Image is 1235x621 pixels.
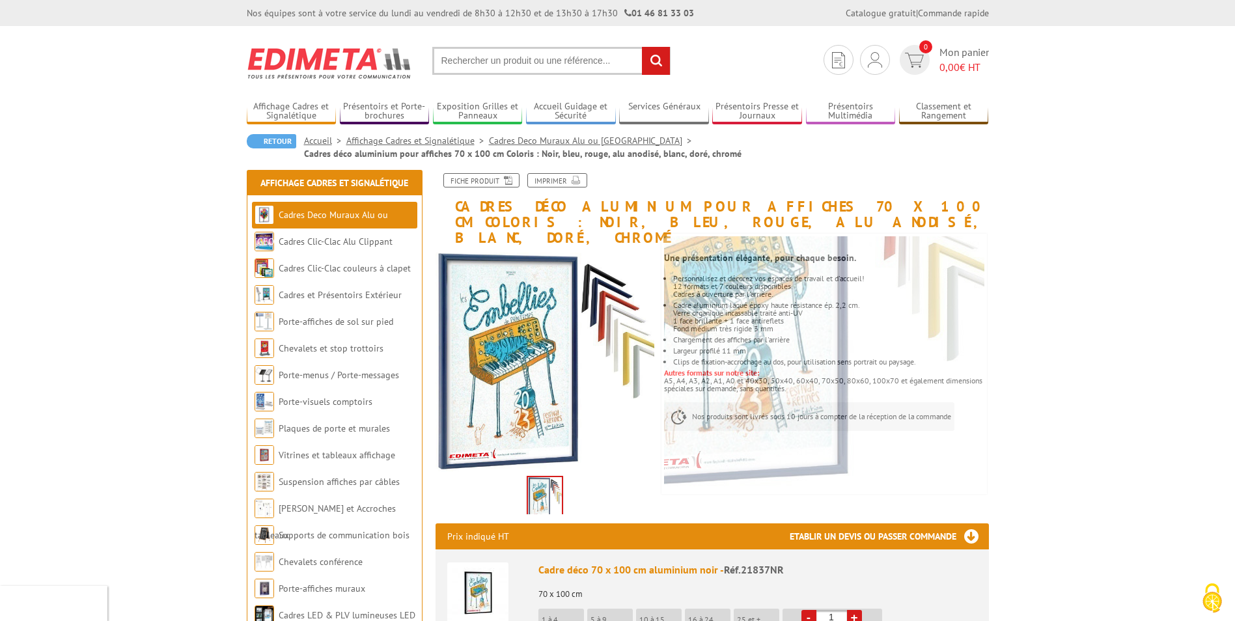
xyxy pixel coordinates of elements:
[279,609,415,621] a: Cadres LED & PLV lumineuses LED
[255,499,274,518] img: Cimaises et Accroches tableaux
[346,135,489,146] a: Affichage Cadres et Signalétique
[443,173,520,187] a: Fiche produit
[642,47,670,75] input: rechercher
[939,45,989,75] span: Mon panier
[279,449,395,461] a: Vitrines et tableaux affichage
[724,563,784,576] span: Réf.21837NR
[279,342,383,354] a: Chevalets et stop trottoirs
[279,369,399,381] a: Porte-menus / Porte-messages
[919,40,932,53] span: 0
[247,39,413,87] img: Edimeta
[433,101,523,122] a: Exposition Grilles et Panneaux
[247,134,296,148] a: Retour
[247,7,694,20] div: Nos équipes sont à votre service du lundi au vendredi de 8h30 à 12h30 et de 13h30 à 17h30
[896,45,989,75] a: devis rapide 0 Mon panier 0,00€ HT
[279,476,400,488] a: Suspension affiches par câbles
[255,365,274,385] img: Porte-menus / Porte-messages
[526,101,616,122] a: Accueil Guidage et Sécurité
[260,177,408,189] a: Affichage Cadres et Signalétique
[436,253,655,472] img: panneaux_cadres_21837nr_1.jpg
[279,583,365,594] a: Porte-affiches muraux
[527,173,587,187] a: Imprimer
[538,581,977,599] p: 70 x 100 cm
[939,61,960,74] span: 0,00
[1189,577,1235,621] button: Cookies (fenêtre modale)
[255,338,274,358] img: Chevalets et stop trottoirs
[255,209,388,247] a: Cadres Deco Muraux Alu ou [GEOGRAPHIC_DATA]
[846,7,916,19] a: Catalogue gratuit
[918,7,989,19] a: Commande rapide
[279,262,411,274] a: Cadres Clic-Clac couleurs à clapet
[304,135,346,146] a: Accueil
[790,523,989,549] h3: Etablir un devis ou passer commande
[255,503,396,541] a: [PERSON_NAME] et Accroches tableaux
[255,579,274,598] img: Porte-affiches muraux
[594,101,984,491] img: panneaux_cadres_21837nr_1.jpg
[304,147,742,160] li: Cadres déco aluminium pour affiches 70 x 100 cm Coloris : Noir, bleu, rouge, alu anodisé, blanc, ...
[619,101,709,122] a: Services Généraux
[255,205,274,225] img: Cadres Deco Muraux Alu ou Bois
[447,523,509,549] p: Prix indiqué HT
[340,101,430,122] a: Présentoirs et Porte-brochures
[279,529,409,541] a: Supports de communication bois
[712,101,802,122] a: Présentoirs Presse et Journaux
[279,316,393,327] a: Porte-affiches de sol sur pied
[279,422,390,434] a: Plaques de porte et murales
[279,396,372,407] a: Porte-visuels comptoirs
[426,173,999,246] h1: Cadres déco aluminium pour affiches 70 x 100 cm Coloris : Noir, bleu, rouge, alu anodisé, blanc, ...
[846,7,989,20] div: |
[624,7,694,19] strong: 01 46 81 33 03
[255,445,274,465] img: Vitrines et tableaux affichage
[247,101,337,122] a: Affichage Cadres et Signalétique
[255,472,274,491] img: Suspension affiches par câbles
[905,53,924,68] img: devis rapide
[255,312,274,331] img: Porte-affiches de sol sur pied
[528,477,562,517] img: panneaux_cadres_21837nr_1.jpg
[255,419,274,438] img: Plaques de porte et murales
[279,236,393,247] a: Cadres Clic-Clac Alu Clippant
[939,60,989,75] span: € HT
[806,101,896,122] a: Présentoirs Multimédia
[279,556,363,568] a: Chevalets conférence
[255,258,274,278] img: Cadres Clic-Clac couleurs à clapet
[255,285,274,305] img: Cadres et Présentoirs Extérieur
[899,101,989,122] a: Classement et Rangement
[432,47,671,75] input: Rechercher un produit ou une référence...
[538,562,977,577] div: Cadre déco 70 x 100 cm aluminium noir -
[279,289,402,301] a: Cadres et Présentoirs Extérieur
[832,52,845,68] img: devis rapide
[255,552,274,572] img: Chevalets conférence
[489,135,697,146] a: Cadres Deco Muraux Alu ou [GEOGRAPHIC_DATA]
[255,392,274,411] img: Porte-visuels comptoirs
[868,52,882,68] img: devis rapide
[1196,582,1228,614] img: Cookies (fenêtre modale)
